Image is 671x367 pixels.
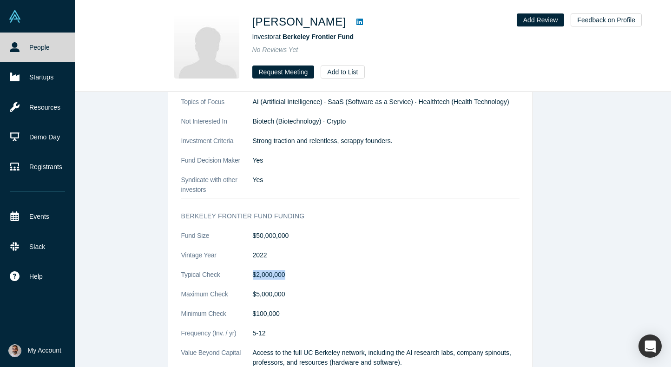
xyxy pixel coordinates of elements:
[253,270,520,280] dd: $2,000,000
[253,156,520,165] dd: Yes
[181,250,253,270] dt: Vintage Year
[29,272,43,282] span: Help
[181,97,253,117] dt: Topics of Focus
[253,231,520,241] dd: $50,000,000
[181,156,253,175] dt: Fund Decision Maker
[174,13,239,79] img: Farouk Najjar's Profile Image
[283,33,354,40] a: Berkeley Frontier Fund
[8,344,21,357] img: Gotam Bhardwaj's Account
[181,328,253,348] dt: Frequency (Inv. / yr)
[181,211,507,221] h3: Berkeley Frontier Fund funding
[253,118,346,125] span: Biotech (Biotechnology) · Crypto
[181,136,253,156] dt: Investment Criteria
[181,270,253,289] dt: Typical Check
[181,231,253,250] dt: Fund Size
[181,309,253,328] dt: Minimum Check
[253,250,520,260] dd: 2022
[253,175,520,185] dd: Yes
[253,136,520,146] p: Strong traction and relentless, scrappy founders.
[253,309,520,319] dd: $100,000
[321,66,364,79] button: Add to List
[181,175,253,195] dt: Syndicate with other investors
[253,98,509,105] span: AI (Artificial Intelligence) · SaaS (Software as a Service) · Healthtech (Health Technology)
[253,289,520,299] dd: $5,000,000
[8,344,61,357] button: My Account
[517,13,565,26] button: Add Review
[28,346,61,355] span: My Account
[252,66,315,79] button: Request Meeting
[252,13,346,30] h1: [PERSON_NAME]
[181,117,253,136] dt: Not Interested In
[571,13,642,26] button: Feedback on Profile
[253,328,520,338] dd: 5-12
[8,10,21,23] img: Alchemist Vault Logo
[252,33,354,40] span: Investor at
[181,289,253,309] dt: Maximum Check
[252,46,298,53] span: No Reviews Yet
